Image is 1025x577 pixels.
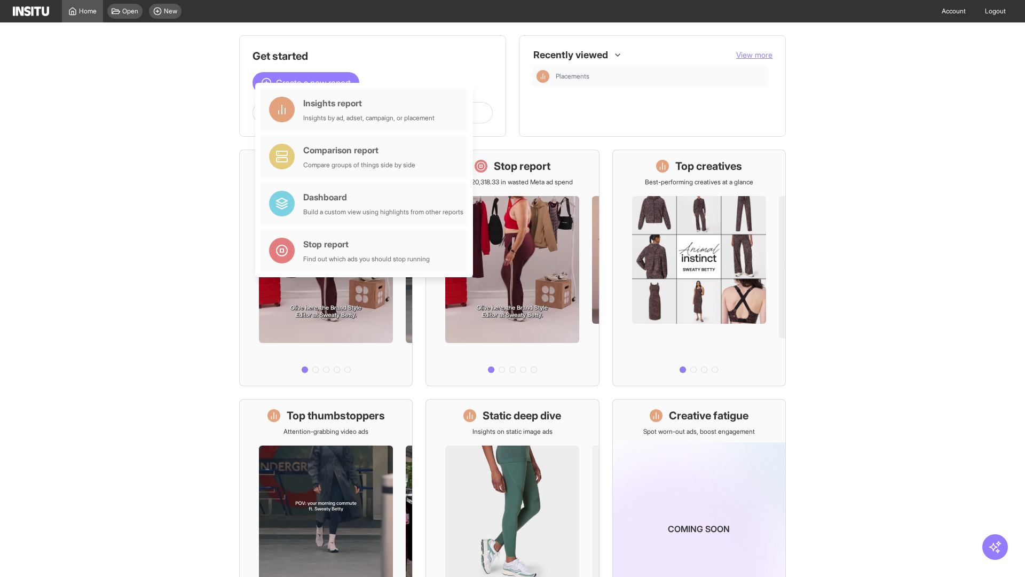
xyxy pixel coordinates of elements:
[556,72,589,81] span: Placements
[303,144,415,157] div: Comparison report
[537,70,549,83] div: Insights
[303,191,463,204] div: Dashboard
[253,49,493,64] h1: Get started
[303,255,430,263] div: Find out which ads you should stop running
[675,159,742,174] h1: Top creatives
[452,178,573,186] p: Save £20,318.33 in wasted Meta ad spend
[483,408,561,423] h1: Static deep dive
[283,427,368,436] p: Attention-grabbing video ads
[736,50,772,60] button: View more
[425,150,599,386] a: Stop reportSave £20,318.33 in wasted Meta ad spend
[287,408,385,423] h1: Top thumbstoppers
[303,161,415,169] div: Compare groups of things side by side
[253,72,359,93] button: Create a new report
[303,97,435,110] div: Insights report
[79,7,97,15] span: Home
[556,72,764,81] span: Placements
[736,50,772,59] span: View more
[303,114,435,122] div: Insights by ad, adset, campaign, or placement
[276,76,351,89] span: Create a new report
[303,208,463,216] div: Build a custom view using highlights from other reports
[122,7,138,15] span: Open
[612,150,786,386] a: Top creativesBest-performing creatives at a glance
[13,6,49,16] img: Logo
[303,238,430,251] div: Stop report
[239,150,413,386] a: What's live nowSee all active ads instantly
[164,7,177,15] span: New
[472,427,553,436] p: Insights on static image ads
[645,178,753,186] p: Best-performing creatives at a glance
[494,159,550,174] h1: Stop report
